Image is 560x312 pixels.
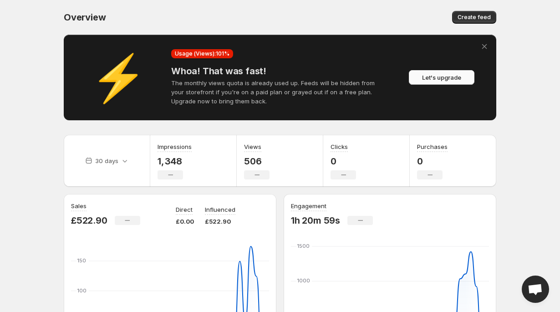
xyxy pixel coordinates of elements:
h4: Whoa! That was fast! [171,66,389,77]
text: 100 [77,287,87,294]
h3: Impressions [158,142,192,151]
p: Direct [176,205,193,214]
p: £522.90 [205,217,235,226]
p: Influenced [205,205,235,214]
span: Create feed [458,14,491,21]
text: 1500 [297,243,310,249]
p: £0.00 [176,217,194,226]
span: Let's upgrade [422,73,461,82]
div: ⚡ [73,73,164,82]
h3: Clicks [331,142,348,151]
text: 1000 [297,277,310,284]
h3: Sales [71,201,87,210]
p: The monthly views quota is already used up. Feeds will be hidden from your storefront if you're o... [171,78,389,106]
p: 0 [331,156,356,167]
div: Usage (Views): 101 % [171,49,233,58]
button: Create feed [452,11,496,24]
h3: Views [244,142,261,151]
p: 1h 20m 59s [291,215,340,226]
p: £522.90 [71,215,107,226]
p: 1,348 [158,156,192,167]
p: 30 days [95,156,118,165]
p: 0 [417,156,448,167]
h3: Purchases [417,142,448,151]
h3: Engagement [291,201,326,210]
button: Let's upgrade [409,70,474,85]
span: Overview [64,12,106,23]
p: 506 [244,156,270,167]
a: Open chat [522,276,549,303]
text: 150 [77,257,86,264]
